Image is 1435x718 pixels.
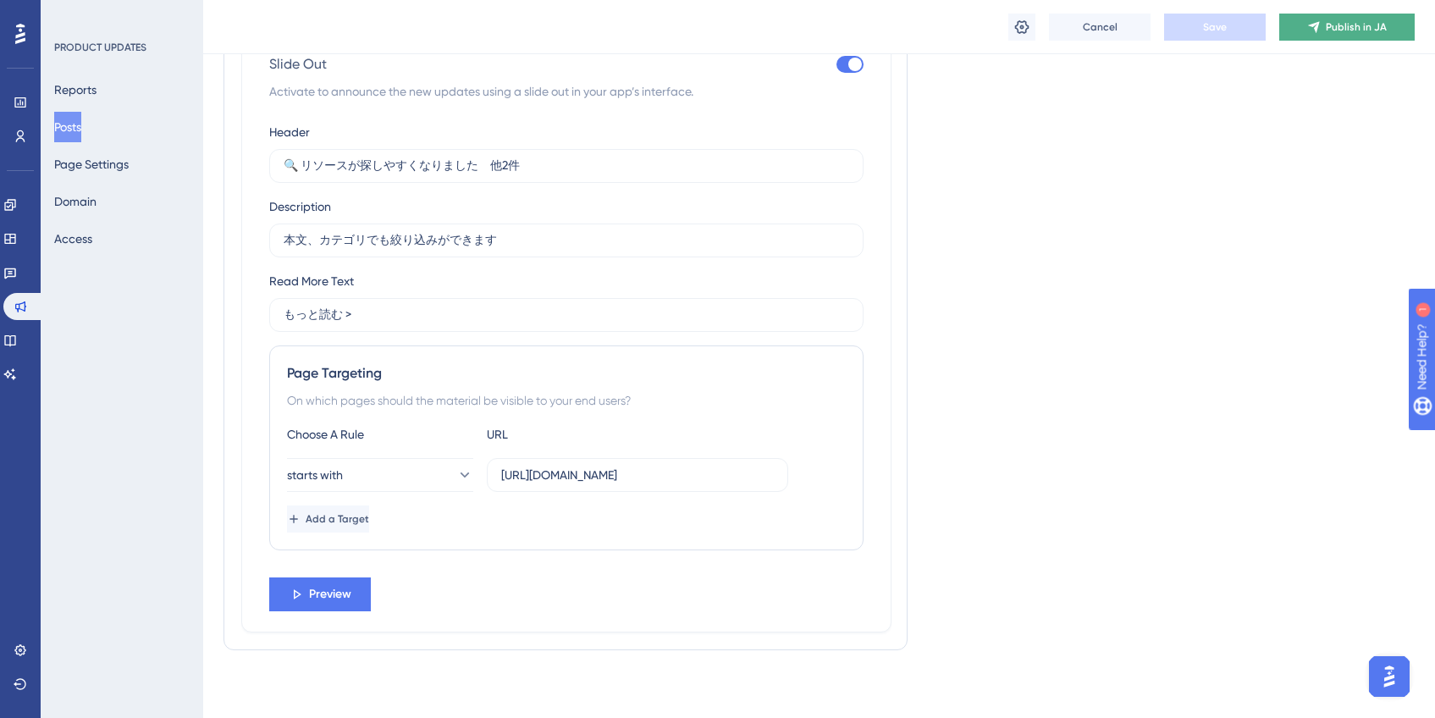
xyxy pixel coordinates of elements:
button: Add a Target [287,505,369,533]
button: Save [1164,14,1266,41]
div: URL [487,424,673,445]
input: yourwebsite.com/path [501,466,774,484]
button: Posts [54,112,81,142]
button: Preview [269,577,371,611]
div: Header [269,122,310,142]
span: Preview [309,584,351,605]
button: Access [54,224,92,254]
span: Save [1203,20,1227,34]
span: Cancel [1083,20,1118,34]
button: Publish in JA [1279,14,1415,41]
input: Read More > [284,306,849,324]
div: Choose A Rule [287,424,473,445]
div: Read More Text [269,271,354,291]
button: Cancel [1049,14,1151,41]
button: Reports [54,75,97,105]
span: Add a Target [306,512,369,526]
div: Description [269,196,331,217]
iframe: UserGuiding AI Assistant Launcher [1364,651,1415,702]
input: Check out the latest improvements in our product! [284,231,849,250]
div: Page Targeting [287,363,846,384]
span: Need Help? [40,4,106,25]
button: Domain [54,186,97,217]
div: On which pages should the material be visible to your end users? [287,390,846,411]
span: starts with [287,465,343,485]
input: Product Updates [284,157,849,175]
span: Publish in JA [1326,20,1387,34]
div: PRODUCT UPDATES [54,41,146,54]
div: 1 [118,8,123,22]
span: Activate to announce the new updates using a slide out in your app’s interface. [269,81,864,102]
button: Page Settings [54,149,129,179]
span: Slide Out [269,54,327,75]
button: starts with [287,458,473,492]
